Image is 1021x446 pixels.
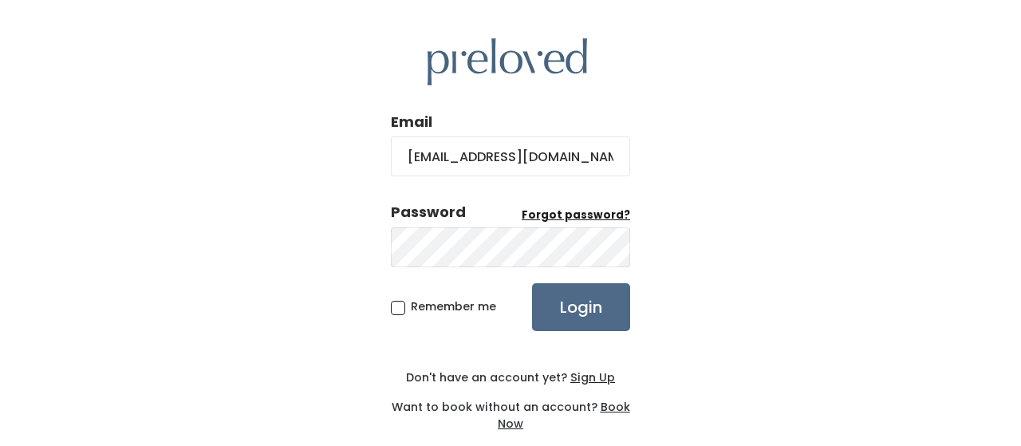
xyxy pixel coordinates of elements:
img: preloved logo [428,38,587,85]
a: Forgot password? [522,207,630,223]
input: Login [532,283,630,331]
a: Book Now [498,399,630,432]
div: Don't have an account yet? [391,369,630,386]
u: Forgot password? [522,207,630,223]
u: Sign Up [570,369,615,385]
div: Password [391,202,466,223]
label: Email [391,112,432,132]
a: Sign Up [567,369,615,385]
div: Want to book without an account? [391,386,630,432]
span: Remember me [411,298,496,314]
